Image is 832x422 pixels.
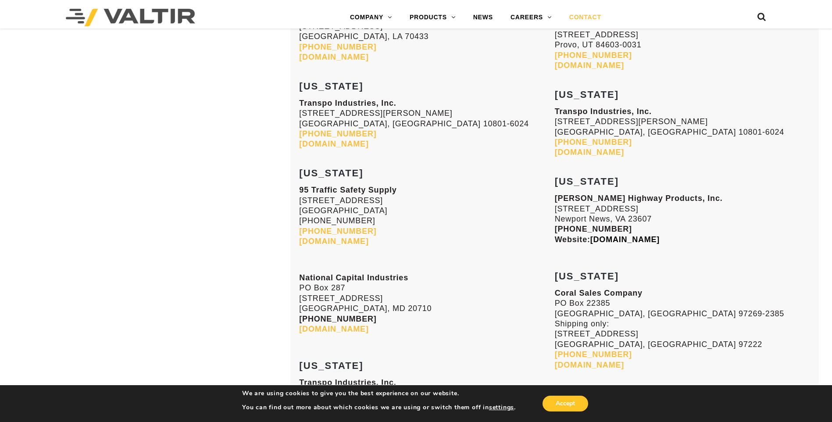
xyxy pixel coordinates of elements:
[555,107,652,116] strong: Transpo Industries, Inc.
[555,138,632,147] a: [PHONE_NUMBER]
[299,237,368,246] a: [DOMAIN_NAME]
[555,194,723,203] strong: [PERSON_NAME] Highway Products, Inc.
[561,9,610,26] a: CONTACT
[299,273,408,282] strong: National Capital Industries
[555,350,632,359] a: [PHONE_NUMBER]
[299,186,396,194] strong: 95 Traffic Safety Supply
[401,9,464,26] a: PRODUCTS
[555,176,619,187] strong: [US_STATE]
[299,360,363,371] strong: [US_STATE]
[299,168,363,179] strong: [US_STATE]
[555,107,810,158] p: [STREET_ADDRESS][PERSON_NAME] [GEOGRAPHIC_DATA], [GEOGRAPHIC_DATA] 10801-6024
[299,99,396,107] strong: Transpo Industries, Inc.
[299,227,376,236] a: [PHONE_NUMBER]
[299,325,368,333] a: [DOMAIN_NAME]
[242,404,516,411] p: You can find out more about which cookies we are using or switch them off in .
[464,9,502,26] a: NEWS
[555,288,810,370] p: PO Box 22385 [GEOGRAPHIC_DATA], [GEOGRAPHIC_DATA] 97269-2385 Shipping only: [STREET_ADDRESS] [GEO...
[555,51,632,60] a: [PHONE_NUMBER]
[299,315,376,323] strong: [PHONE_NUMBER]
[555,289,643,297] strong: Coral Sales Company
[555,148,624,157] a: [DOMAIN_NAME]
[299,98,554,150] p: [STREET_ADDRESS][PERSON_NAME] [GEOGRAPHIC_DATA], [GEOGRAPHIC_DATA] 10801-6024
[299,185,554,247] p: [STREET_ADDRESS] [GEOGRAPHIC_DATA] [PHONE_NUMBER]
[555,89,619,100] strong: [US_STATE]
[299,129,376,138] a: [PHONE_NUMBER]
[341,9,401,26] a: COMPANY
[543,396,588,411] button: Accept
[66,9,195,26] img: Valtir
[555,361,624,369] a: [DOMAIN_NAME]
[299,43,376,51] a: [PHONE_NUMBER]
[590,235,660,244] a: [DOMAIN_NAME]
[489,404,514,411] button: settings
[299,378,396,387] strong: Transpo Industries, Inc.
[242,390,516,397] p: We are using cookies to give you the best experience on our website.
[555,225,660,243] strong: [PHONE_NUMBER] Website:
[555,271,619,282] strong: [US_STATE]
[299,11,554,62] p: [STREET_ADDRESS] [GEOGRAPHIC_DATA], LA 70433
[299,53,368,61] a: [DOMAIN_NAME]
[299,139,368,148] a: [DOMAIN_NAME]
[299,81,363,92] strong: [US_STATE]
[555,9,810,71] p: PO Box 31 [STREET_ADDRESS] Provo, UT 84603-0031
[555,61,624,70] a: [DOMAIN_NAME]
[555,193,810,245] p: [STREET_ADDRESS] Newport News, VA 23607
[299,273,554,334] p: PO Box 287 [STREET_ADDRESS] [GEOGRAPHIC_DATA], MD 20710
[502,9,561,26] a: CAREERS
